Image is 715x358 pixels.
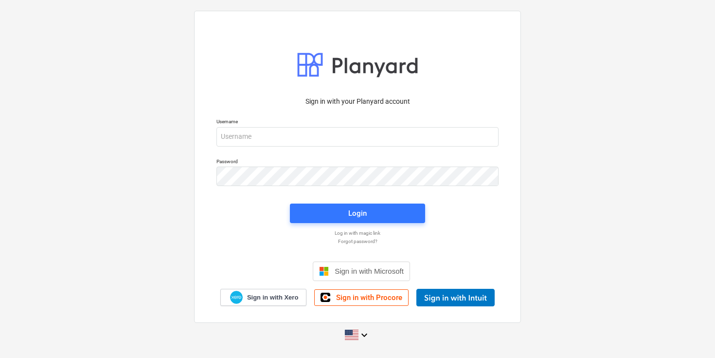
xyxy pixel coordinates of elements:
[216,118,499,127] p: Username
[336,293,402,302] span: Sign in with Procore
[220,289,307,306] a: Sign in with Xero
[247,293,298,302] span: Sign in with Xero
[358,329,370,341] i: keyboard_arrow_down
[319,266,329,276] img: Microsoft logo
[216,96,499,107] p: Sign in with your Planyard account
[314,289,409,306] a: Sign in with Procore
[290,204,425,223] button: Login
[212,230,503,236] a: Log in with magic link
[216,127,499,147] input: Username
[216,158,499,167] p: Password
[230,291,243,304] img: Xero logo
[212,238,503,245] a: Forgot password?
[348,207,367,220] div: Login
[335,267,404,275] span: Sign in with Microsoft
